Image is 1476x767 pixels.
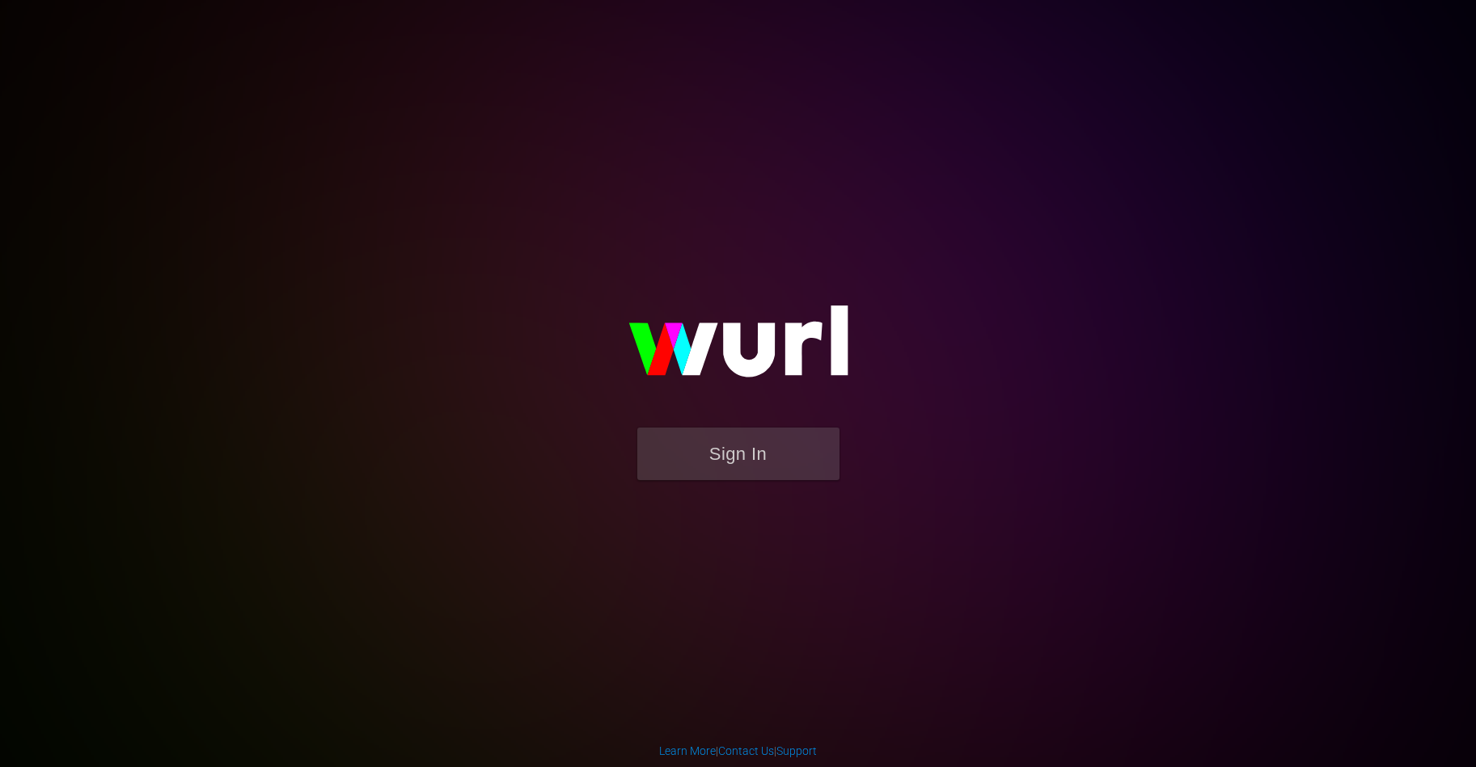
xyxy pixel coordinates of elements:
a: Learn More [659,744,716,757]
img: wurl-logo-on-black-223613ac3d8ba8fe6dc639794a292ebdb59501304c7dfd60c99c58986ef67473.svg [577,271,900,428]
button: Sign In [637,428,840,480]
a: Contact Us [718,744,774,757]
a: Support [776,744,817,757]
div: | | [659,743,817,759]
